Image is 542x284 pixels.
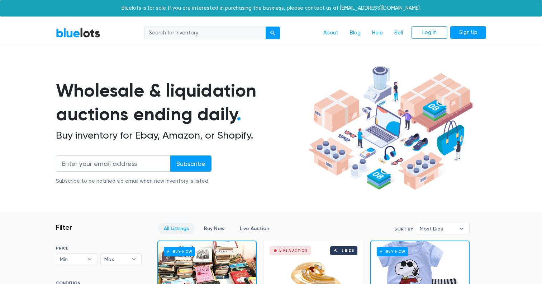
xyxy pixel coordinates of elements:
[234,223,275,234] a: Live Auction
[279,249,308,252] div: Live Auction
[318,26,344,40] a: About
[56,223,72,232] h3: Filter
[454,223,469,234] b: ▾
[56,129,305,141] h2: Buy inventory for Ebay, Amazon, or Shopify.
[366,26,389,40] a: Help
[420,223,456,234] span: Most Bids
[104,254,128,265] span: Max
[198,223,231,234] a: Buy Now
[164,247,195,256] h6: Buy Now
[170,155,211,172] input: Subscribe
[82,254,97,265] b: ▾
[344,26,366,40] a: Blog
[394,226,413,232] label: Sort By
[389,26,409,40] a: Sell
[56,177,211,185] div: Subscribe to be notified via email when new inventory is listed.
[56,28,100,38] a: BlueLots
[377,247,408,256] h6: Buy Now
[144,27,266,39] input: Search for inventory
[126,254,141,265] b: ▾
[56,155,171,172] input: Enter your email address
[412,26,447,39] a: Log In
[158,223,195,234] a: All Listings
[450,26,486,39] a: Sign Up
[56,246,142,251] h6: PRICE
[237,103,241,125] span: .
[60,254,84,265] span: Min
[341,249,354,252] div: 3 bids
[305,63,475,194] img: hero-ee84e7d0318cb26816c560f6b4441b76977f77a177738b4e94f68c95b2b83dbb.png
[56,79,305,126] h1: Wholesale & liquidation auctions ending daily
